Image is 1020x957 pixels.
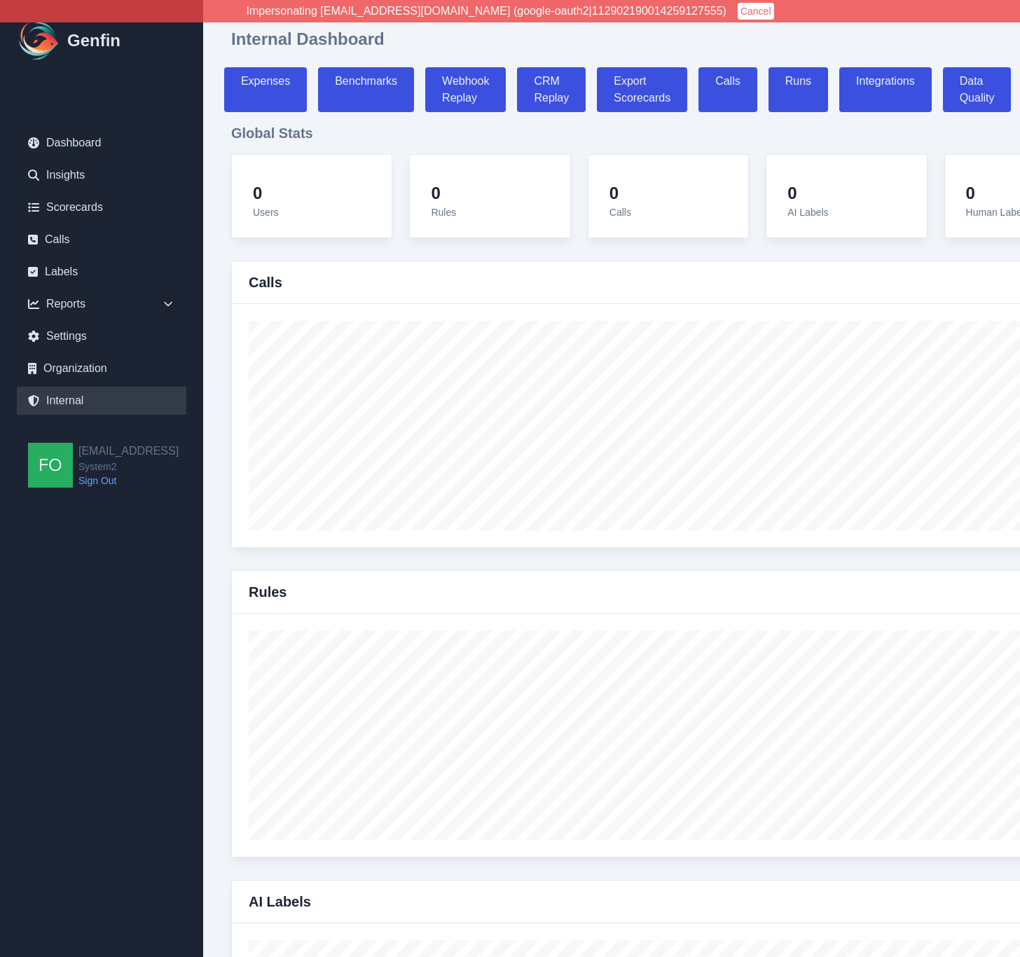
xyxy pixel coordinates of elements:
a: Organization [17,354,186,383]
a: Dashboard [17,129,186,157]
a: Scorecards [17,193,186,221]
img: Logo [17,18,62,63]
a: Webhook Replay [425,67,506,112]
a: Runs [769,67,828,112]
a: Integrations [839,67,932,112]
span: Rules [431,207,456,218]
a: Internal [17,387,186,415]
a: Data Quality [943,67,1012,112]
a: Export Scorecards [597,67,687,112]
h4: 0 [431,183,456,204]
img: founders@genfin.ai [28,443,73,488]
span: AI Labels [787,207,828,218]
a: Settings [17,322,186,350]
h1: Genfin [67,29,120,52]
a: Calls [17,226,186,254]
a: Labels [17,258,186,286]
a: Calls [698,67,757,112]
h3: Calls [249,273,282,292]
button: Cancel [738,3,774,20]
a: Expenses [224,67,307,112]
h2: [EMAIL_ADDRESS] [78,443,179,460]
h4: 0 [609,183,631,204]
div: Reports [17,290,186,318]
h3: AI Labels [249,892,311,911]
a: Insights [17,161,186,189]
h4: 0 [787,183,828,204]
h3: Rules [249,582,287,602]
a: Sign Out [78,474,179,488]
span: System2 [78,460,179,474]
h1: Internal Dashboard [231,28,385,50]
a: Benchmarks [318,67,414,112]
h4: 0 [253,183,279,204]
span: Calls [609,207,631,218]
span: Users [253,207,279,218]
a: CRM Replay [517,67,586,112]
